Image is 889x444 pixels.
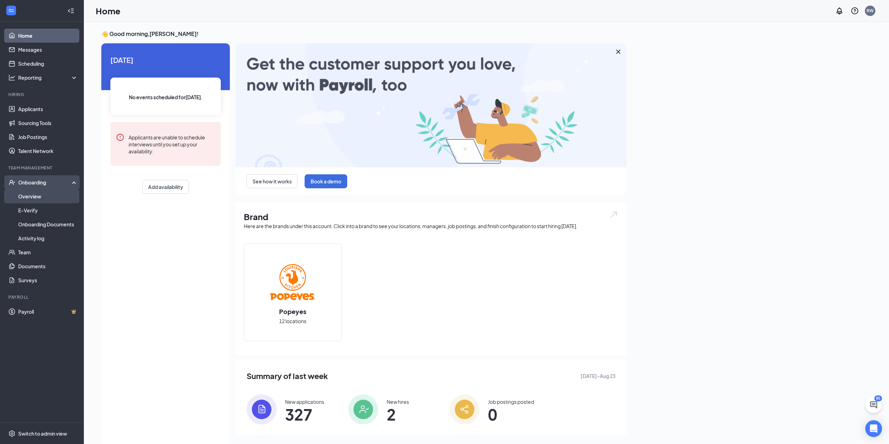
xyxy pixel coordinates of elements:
[244,211,618,223] h1: Brand
[247,370,328,382] span: Summary of last week
[18,43,78,57] a: Messages
[67,7,74,14] svg: Collapse
[247,174,298,188] button: See how it works
[285,408,324,421] span: 327
[8,165,76,171] div: Team Management
[18,102,78,116] a: Applicants
[18,245,78,259] a: Team
[18,231,78,245] a: Activity log
[129,133,215,155] div: Applicants are unable to schedule interviews until you set up your availability.
[142,180,189,194] button: Add availability
[387,398,409,405] div: New hires
[8,179,15,186] svg: UserCheck
[272,307,313,316] h2: Popeyes
[387,408,409,421] span: 2
[279,317,306,325] span: 12 locations
[614,48,622,56] svg: Cross
[18,29,78,43] a: Home
[867,8,874,14] div: RW
[18,259,78,273] a: Documents
[18,273,78,287] a: Surveys
[450,394,480,424] img: icon
[18,189,78,203] a: Overview
[18,203,78,217] a: E-Verify
[101,30,627,38] h3: 👋 Good morning, [PERSON_NAME] !
[8,294,76,300] div: Payroll
[8,7,15,14] svg: WorkstreamLogo
[285,398,324,405] div: New applications
[18,130,78,144] a: Job Postings
[244,223,618,230] div: Here are the brands under this account. Click into a brand to see your locations, managers, job p...
[869,401,878,409] svg: ChatActive
[116,133,124,141] svg: Error
[247,394,277,424] img: icon
[96,5,121,17] h1: Home
[18,144,78,158] a: Talent Network
[865,420,882,437] div: Open Intercom Messenger
[609,211,618,219] img: open.6027fd2a22e1237b5b06.svg
[18,430,67,437] div: Switch to admin view
[348,394,378,424] img: icon
[18,57,78,71] a: Scheduling
[129,93,203,101] span: No events scheduled for [DATE] .
[18,217,78,231] a: Onboarding Documents
[874,395,882,401] div: 85
[488,398,534,405] div: Job postings posted
[581,372,615,380] span: [DATE] - Aug 23
[8,74,15,81] svg: Analysis
[851,7,859,15] svg: QuestionInfo
[488,408,534,421] span: 0
[835,7,844,15] svg: Notifications
[235,43,627,167] img: payroll-large.gif
[18,305,78,319] a: PayrollCrown
[110,54,221,65] span: [DATE]
[865,396,882,413] button: ChatActive
[8,430,15,437] svg: Settings
[270,260,315,304] img: Popeyes
[305,174,347,188] button: Book a demo
[18,179,72,186] div: Onboarding
[8,92,76,97] div: Hiring
[18,116,78,130] a: Sourcing Tools
[18,74,78,81] div: Reporting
